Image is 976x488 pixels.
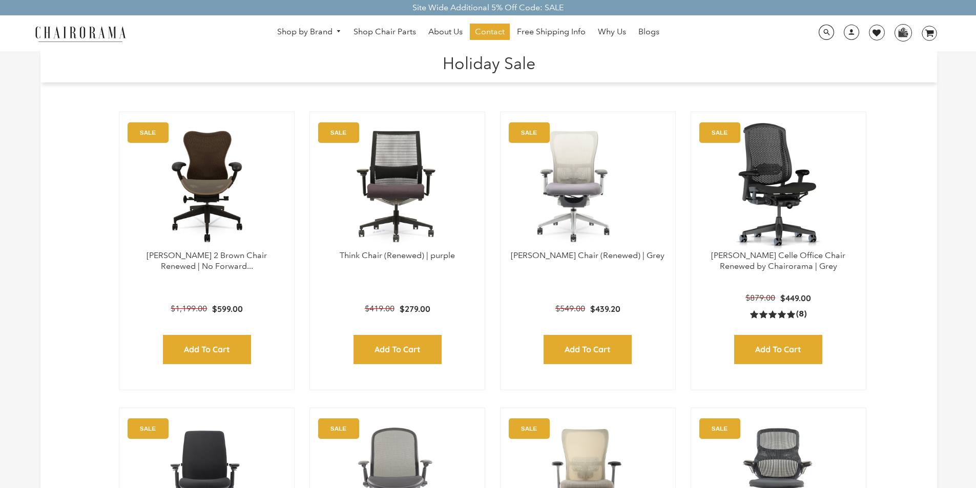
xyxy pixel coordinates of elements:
[517,27,586,37] span: Free Shipping Info
[29,25,132,43] img: chairorama
[470,24,510,40] a: Contact
[734,335,822,364] input: Add to Cart
[365,304,394,313] span: $419.00
[544,335,632,364] input: Add to Cart
[511,122,639,250] img: Zody Chair (Renewed) | Grey - chairorama
[330,425,346,432] text: SALE
[400,304,430,314] span: $279.00
[511,250,664,260] a: [PERSON_NAME] Chair (Renewed) | Grey
[320,122,474,250] img: Think Chair (Renewed) | purple - chairorama
[423,24,468,40] a: About Us
[51,51,927,73] h1: Holiday Sale
[354,335,442,364] input: Add to Cart
[171,304,207,313] span: $1,199.00
[354,27,416,37] span: Shop Chair Parts
[147,250,267,271] a: [PERSON_NAME] 2 Brown Chair Renewed | No Forward...
[175,24,761,43] nav: DesktopNavigation
[780,293,811,303] span: $449.00
[590,304,620,314] span: $439.20
[745,293,775,303] span: $879.00
[712,425,728,432] text: SALE
[712,129,728,136] text: SALE
[511,122,665,250] a: Zody Chair (Renewed) | Grey - chairorama Zody Chair (Renewed) | Grey - chairorama
[521,425,537,432] text: SALE
[633,24,664,40] a: Blogs
[330,129,346,136] text: SALE
[711,250,845,271] a: [PERSON_NAME] Celle Office Chair Renewed by Chairorama | Grey
[140,129,156,136] text: SALE
[638,27,659,37] span: Blogs
[163,335,251,364] input: Add to Cart
[796,309,806,320] span: (8)
[340,250,455,260] a: Think Chair (Renewed) | purple
[130,122,284,250] img: Herman Miller Mirra 2 Brown Chair Renewed | No Forward Tilt | - chairorama
[593,24,631,40] a: Why Us
[348,24,421,40] a: Shop Chair Parts
[272,24,347,40] a: Shop by Brand
[555,304,585,313] span: $549.00
[130,122,284,250] a: Herman Miller Mirra 2 Brown Chair Renewed | No Forward Tilt | - chairorama Herman Miller Mirra 2 ...
[475,27,505,37] span: Contact
[140,425,156,432] text: SALE
[701,122,856,250] a: Herman Miller Celle Office Chair Renewed by Chairorama | Grey - chairorama Herman Miller Celle Of...
[750,309,806,320] a: 5.0 rating (8 votes)
[521,129,537,136] text: SALE
[428,27,463,37] span: About Us
[512,24,591,40] a: Free Shipping Info
[701,122,856,250] img: Herman Miller Celle Office Chair Renewed by Chairorama | Grey - chairorama
[212,304,243,314] span: $599.00
[320,122,474,250] a: Think Chair (Renewed) | purple - chairorama Think Chair (Renewed) | purple - chairorama
[895,25,911,40] img: WhatsApp_Image_2024-07-12_at_16.23.01.webp
[598,27,626,37] span: Why Us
